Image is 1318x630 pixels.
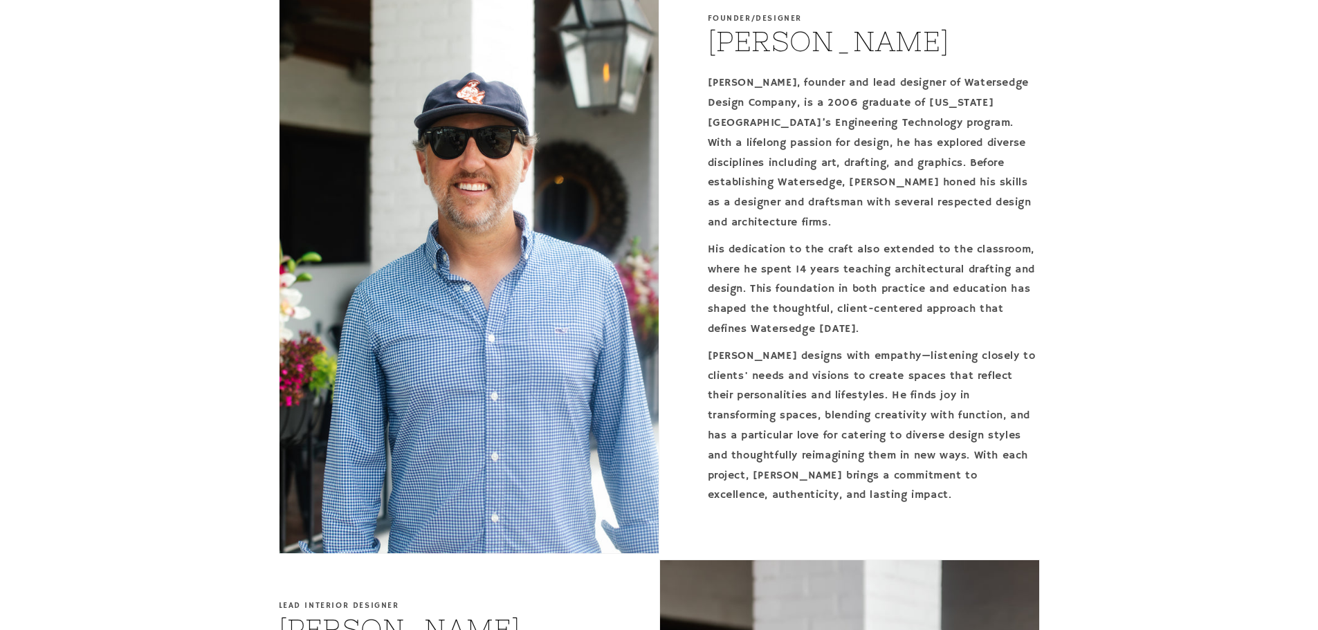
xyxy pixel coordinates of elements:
[708,240,1040,340] p: His dedication to the craft also extended to the classroom, where he spent 14 years teaching arch...
[708,346,1040,506] p: [PERSON_NAME] designs with empathy—listening closely to clients' needs and visions to create spac...
[708,14,803,24] p: Founder/Designer
[708,73,1040,232] p: [PERSON_NAME], founder and lead designer of Watersedge Design Company, is a 2006 graduate of [US_...
[279,601,399,611] p: Lead Interior Designer
[708,24,950,59] h2: [PERSON_NAME]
